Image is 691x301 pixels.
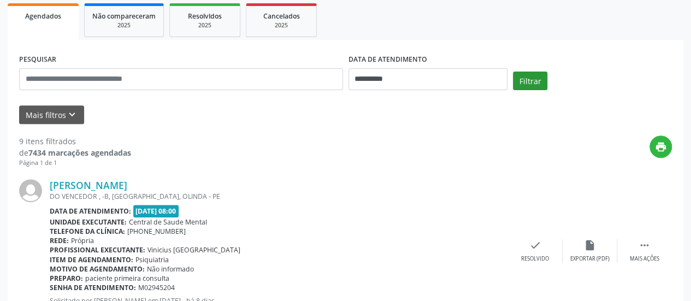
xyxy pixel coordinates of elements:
span: [PHONE_NUMBER] [127,227,186,236]
div: Exportar (PDF) [570,255,610,263]
span: [DATE] 08:00 [133,205,179,217]
div: 2025 [254,21,309,29]
div: 2025 [92,21,156,29]
button: Mais filtroskeyboard_arrow_down [19,105,84,125]
b: Telefone da clínica: [50,227,125,236]
button: Filtrar [513,72,547,90]
span: Vinicius [GEOGRAPHIC_DATA] [147,245,240,255]
b: Preparo: [50,274,83,283]
b: Senha de atendimento: [50,283,136,292]
i: check [529,239,541,251]
b: Rede: [50,236,69,245]
label: PESQUISAR [19,51,56,68]
span: Resolvidos [188,11,222,21]
div: Página 1 de 1 [19,158,131,168]
img: img [19,179,42,202]
span: Cancelados [263,11,300,21]
div: 9 itens filtrados [19,135,131,147]
a: [PERSON_NAME] [50,179,127,191]
span: Psiquiatria [135,255,169,264]
b: Motivo de agendamento: [50,264,145,274]
i: insert_drive_file [584,239,596,251]
div: de [19,147,131,158]
b: Unidade executante: [50,217,127,227]
strong: 7434 marcações agendadas [28,147,131,158]
i:  [639,239,651,251]
span: M02945204 [138,283,175,292]
label: DATA DE ATENDIMENTO [349,51,427,68]
div: Resolvido [521,255,549,263]
div: 2025 [178,21,232,29]
span: Agendados [25,11,61,21]
div: DO VENCEDOR , -B, [GEOGRAPHIC_DATA], OLINDA - PE [50,192,508,201]
b: Profissional executante: [50,245,145,255]
span: paciente primeira consulta [85,274,169,283]
button: print [649,135,672,158]
span: Central de Saude Mental [129,217,207,227]
b: Item de agendamento: [50,255,133,264]
div: Mais ações [630,255,659,263]
b: Data de atendimento: [50,206,131,216]
i: print [655,141,667,153]
span: Própria [71,236,94,245]
span: Não informado [147,264,194,274]
i: keyboard_arrow_down [66,109,78,121]
span: Não compareceram [92,11,156,21]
